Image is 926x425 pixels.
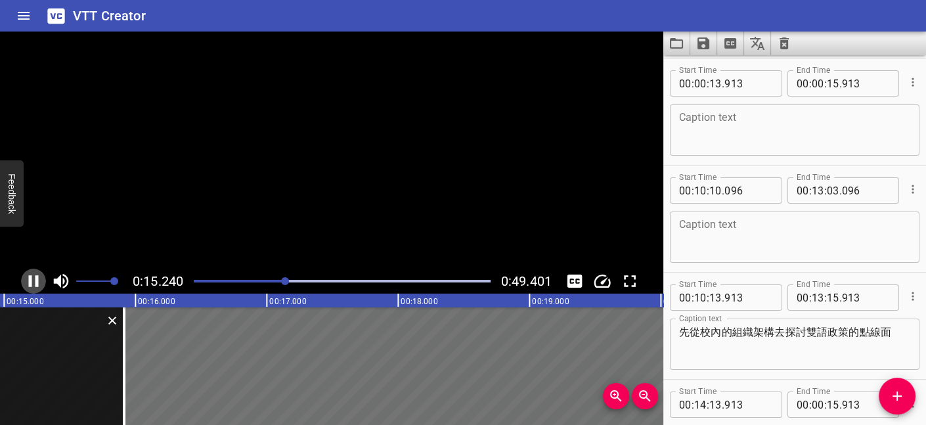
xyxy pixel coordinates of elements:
input: 00 [679,391,692,418]
input: 096 [842,177,890,204]
svg: Load captions from file [669,35,684,51]
button: Delete [104,312,121,329]
input: 913 [842,284,890,311]
input: 913 [842,391,890,418]
input: 10 [694,177,707,204]
button: Toggle mute [49,269,74,294]
span: 0:15.240 [133,273,183,289]
input: 00 [679,70,692,97]
input: 913 [842,70,890,97]
span: : [707,70,709,97]
button: Load captions from file [663,32,690,55]
text: 00:19.000 [532,297,569,306]
h6: VTT Creator [73,5,146,26]
span: : [692,284,694,311]
input: 13 [709,391,722,418]
span: : [809,177,812,204]
input: 00 [797,284,809,311]
span: 0:49.401 [501,273,552,289]
span: : [809,70,812,97]
input: 913 [724,70,772,97]
button: Change Playback Speed [590,269,615,294]
text: 00:18.000 [401,297,437,306]
input: 13 [709,70,722,97]
input: 13 [812,284,824,311]
input: 10 [709,177,722,204]
input: 00 [812,391,824,418]
input: 14 [694,391,707,418]
input: 00 [812,70,824,97]
text: 00:15.000 [7,297,43,306]
svg: Save captions to file [695,35,711,51]
textarea: 先從校內的組織架構去探討雙語政策的點線面 [679,326,910,363]
span: . [839,284,842,311]
input: 15 [827,70,839,97]
span: : [707,284,709,311]
input: 15 [827,284,839,311]
span: : [707,177,709,204]
span: : [809,391,812,418]
input: 13 [709,284,722,311]
input: 096 [724,177,772,204]
span: . [722,391,724,418]
span: : [692,70,694,97]
svg: Extract captions from video [722,35,738,51]
span: . [722,284,724,311]
button: Extract captions from video [717,32,744,55]
input: 00 [797,391,809,418]
button: Cue Options [904,181,921,198]
span: : [824,70,827,97]
button: Add Cue [879,378,915,414]
text: 00:17.000 [269,297,306,306]
span: . [839,391,842,418]
span: Set video volume [110,277,118,285]
span: . [839,177,842,204]
button: Play/Pause [21,269,46,294]
button: Toggle captions [562,269,587,294]
input: 10 [694,284,707,311]
input: 00 [679,177,692,204]
input: 15 [827,391,839,418]
svg: Translate captions [749,35,765,51]
div: Cue Options [904,65,919,99]
span: : [824,177,827,204]
input: 00 [694,70,707,97]
button: Cue Options [904,74,921,91]
button: Cue Options [904,288,921,305]
input: 913 [724,284,772,311]
button: Zoom In [603,383,629,409]
button: Translate captions [744,32,771,55]
button: Zoom Out [632,383,658,409]
text: 00:16.000 [138,297,175,306]
input: 00 [797,70,809,97]
button: Save captions to file [690,32,717,55]
span: : [707,391,709,418]
div: Delete Cue [104,312,119,329]
input: 13 [812,177,824,204]
span: : [692,177,694,204]
div: Play progress [194,280,491,282]
span: : [809,284,812,311]
input: 00 [797,177,809,204]
div: Cue Options [904,172,919,206]
svg: Clear captions [776,35,792,51]
span: : [824,391,827,418]
span: : [692,391,694,418]
span: . [722,70,724,97]
input: 03 [827,177,839,204]
button: Toggle fullscreen [617,269,642,294]
button: Clear captions [771,32,797,55]
span: . [722,177,724,204]
span: . [839,70,842,97]
span: : [824,284,827,311]
input: 913 [724,391,772,418]
input: 00 [679,284,692,311]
